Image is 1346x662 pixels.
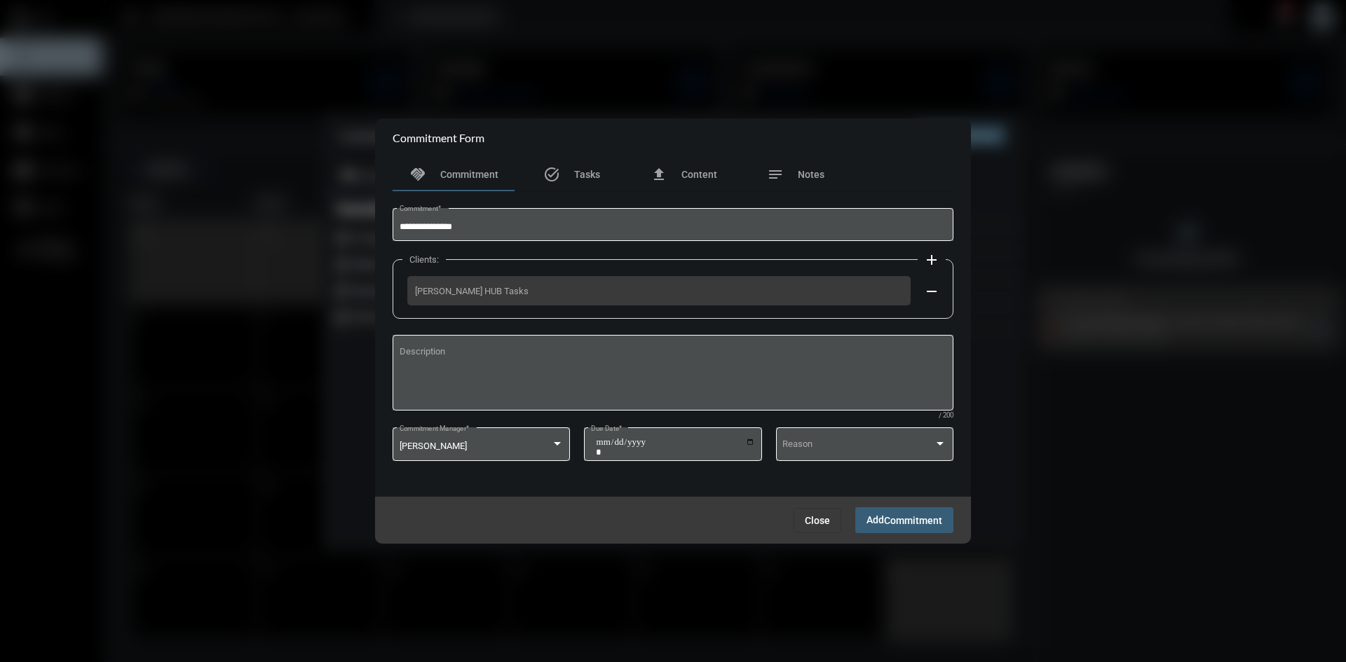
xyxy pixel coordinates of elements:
mat-hint: / 200 [939,412,953,420]
button: AddCommitment [855,507,953,533]
span: Close [805,515,830,526]
span: Notes [798,169,824,180]
span: Commitment [440,169,498,180]
span: Commitment [884,515,942,526]
mat-icon: remove [923,283,940,300]
mat-icon: handshake [409,166,426,183]
mat-icon: add [923,251,940,268]
mat-icon: notes [767,166,784,183]
label: Clients: [402,254,446,265]
span: Content [681,169,717,180]
span: Tasks [574,169,600,180]
span: Add [866,514,942,525]
mat-icon: file_upload [651,166,667,183]
span: [PERSON_NAME] [400,441,467,451]
h2: Commitment Form [393,131,484,144]
mat-icon: task_alt [543,166,560,183]
button: Close [794,508,841,533]
span: [PERSON_NAME] HUB Tasks [415,286,903,296]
